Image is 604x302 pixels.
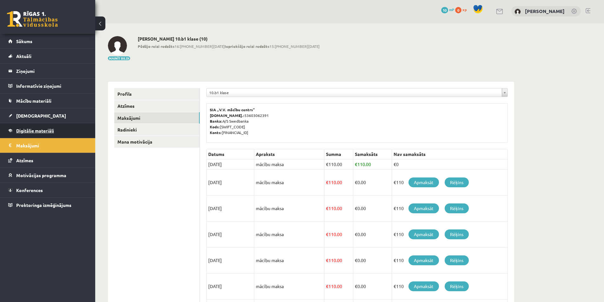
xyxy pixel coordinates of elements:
h2: [PERSON_NAME] 10.b1 klase (10) [138,36,320,42]
span: Mācību materiāli [16,98,51,104]
a: Maksājumi [8,138,87,153]
b: Kods: [210,124,220,129]
td: 110.00 [324,170,353,196]
img: Kirils Bondarevs [514,9,521,15]
td: €110 [392,196,508,222]
b: [DOMAIN_NAME].: [210,113,244,118]
b: Banka: [210,119,222,124]
span: € [355,205,357,211]
span: Atzīmes [16,157,33,163]
span: € [355,257,357,263]
td: €110 [392,247,508,273]
span: € [326,161,329,167]
td: 110.00 [324,159,353,170]
span: € [326,205,329,211]
a: Radinieki [114,124,200,136]
td: 0.00 [353,247,392,273]
a: Mācību materiāli [8,93,87,108]
td: 0.00 [353,170,392,196]
td: mācību maksa [254,170,324,196]
span: € [355,179,357,185]
a: Rīgas 1. Tālmācības vidusskola [7,11,58,27]
b: SIA „V.V. mācību centrs” [210,107,255,112]
a: [PERSON_NAME] [525,8,565,14]
td: [DATE] [207,170,254,196]
span: [DEMOGRAPHIC_DATA] [16,113,66,119]
td: [DATE] [207,222,254,247]
a: [DEMOGRAPHIC_DATA] [8,108,87,123]
td: mācību maksa [254,273,324,299]
td: €110 [392,222,508,247]
td: 110.00 [324,196,353,222]
legend: Ziņojumi [16,64,87,78]
span: Motivācijas programma [16,172,66,178]
td: [DATE] [207,159,254,170]
span: 0 [455,7,461,13]
td: [DATE] [207,273,254,299]
a: Aktuāli [8,49,87,63]
span: 16:[PHONE_NUMBER][DATE] 15:[PHONE_NUMBER][DATE] [138,43,320,49]
span: Digitālie materiāli [16,128,54,133]
b: Konts: [210,130,222,135]
a: Digitālie materiāli [8,123,87,138]
td: mācību maksa [254,222,324,247]
b: Pēdējo reizi redzēts [138,44,175,49]
p: 53603062391 A/S Swedbanka [SWIFT_CODE] [FINANCIAL_ID] [210,107,504,135]
a: Mana motivācija [114,136,200,148]
span: € [326,283,329,289]
span: € [326,231,329,237]
a: Sākums [8,34,87,48]
a: Proktoringa izmēģinājums [8,198,87,212]
legend: Informatīvie ziņojumi [16,79,87,93]
legend: Maksājumi [16,138,87,153]
span: € [355,231,357,237]
span: € [355,161,357,167]
a: Apmaksāt [408,203,439,213]
a: Atzīmes [114,100,200,112]
td: €110 [392,170,508,196]
th: Apraksts [254,149,324,159]
a: Atzīmes [8,153,87,168]
a: 10.b1 klase [207,88,508,97]
a: Profils [114,88,200,100]
span: € [326,179,329,185]
span: € [326,257,329,263]
a: Rēķins [445,281,469,291]
b: Iepriekšējo reizi redzēts [225,44,269,49]
button: Mainīt bildi [108,56,130,60]
span: Konferences [16,187,43,193]
img: Kirils Bondarevs [108,36,127,55]
td: €0 [392,159,508,170]
a: Maksājumi [114,112,200,124]
td: 110.00 [353,159,392,170]
th: Summa [324,149,353,159]
a: Apmaksāt [408,255,439,265]
td: 0.00 [353,222,392,247]
span: Sākums [16,38,32,44]
td: 0.00 [353,273,392,299]
a: 10 mP [441,7,454,12]
td: 110.00 [324,273,353,299]
a: Rēķins [445,203,469,213]
th: Datums [207,149,254,159]
td: €110 [392,273,508,299]
a: Informatīvie ziņojumi [8,79,87,93]
span: 10 [441,7,448,13]
a: Rēķins [445,255,469,265]
a: Rēķins [445,229,469,239]
a: Rēķins [445,177,469,187]
a: Apmaksāt [408,229,439,239]
td: [DATE] [207,196,254,222]
span: mP [449,7,454,12]
span: € [355,283,357,289]
td: [DATE] [207,247,254,273]
a: Apmaksāt [408,177,439,187]
span: Aktuāli [16,53,31,59]
a: Motivācijas programma [8,168,87,183]
a: Ziņojumi [8,64,87,78]
td: 110.00 [324,222,353,247]
span: 10.b1 klase [209,88,499,97]
span: Proktoringa izmēģinājums [16,202,71,208]
th: Samaksāts [353,149,392,159]
td: mācību maksa [254,159,324,170]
